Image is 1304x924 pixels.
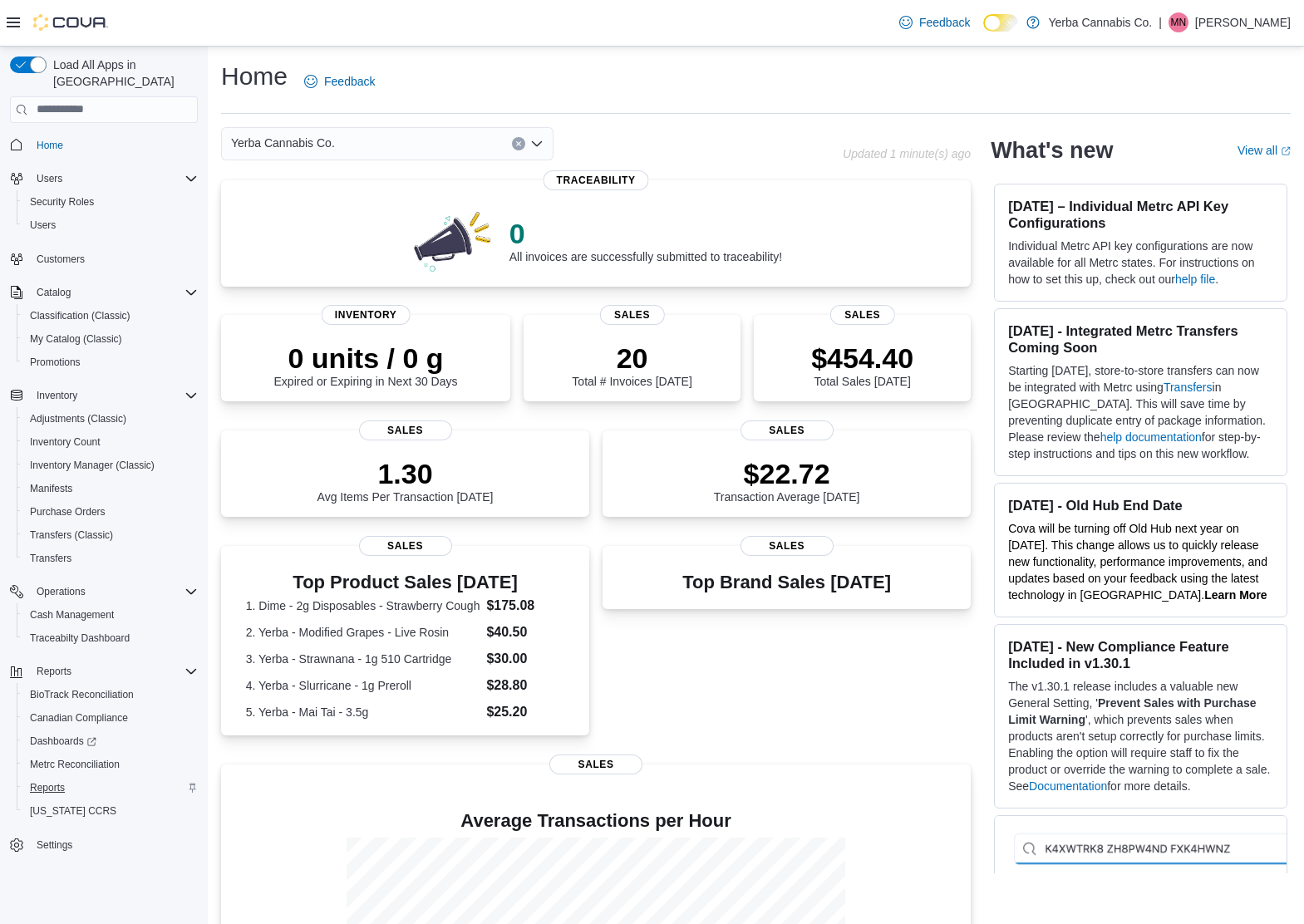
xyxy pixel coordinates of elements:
span: Inventory Count [30,435,101,449]
a: Dashboards [23,731,103,751]
p: 0 units / 0 g [274,342,458,375]
button: [US_STATE] CCRS [17,799,204,823]
span: Dashboards [23,731,198,751]
button: Customers [3,247,204,271]
span: Transfers [30,552,71,565]
span: Settings [30,834,198,855]
a: Dashboards [17,730,204,753]
span: Users [30,219,56,232]
a: Reports [23,778,71,798]
span: Sales [359,536,452,556]
span: Transfers [23,548,198,568]
span: Catalog [30,283,198,302]
span: Security Roles [30,195,94,209]
p: 20 [572,342,691,375]
span: Sales [549,754,642,774]
button: Metrc Reconciliation [17,753,204,776]
span: Home [37,139,63,152]
span: Washington CCRS [23,801,198,821]
span: Cash Management [30,608,114,622]
dd: $30.00 [486,649,564,669]
span: Sales [741,420,834,440]
span: Inventory [322,305,411,325]
dt: 1. Dime - 2g Disposables - Strawberry Cough [246,597,480,614]
a: Traceabilty Dashboard [23,628,136,648]
a: help documentation [1100,430,1202,444]
span: Manifests [23,479,198,499]
button: Settings [3,833,204,857]
div: All invoices are successfully submitted to traceability! [509,217,782,263]
button: Clear input [512,137,525,150]
span: Adjustments (Classic) [23,409,198,429]
a: Security Roles [23,192,101,212]
span: Operations [30,582,198,602]
span: Inventory [30,386,198,405]
span: My Catalog (Classic) [30,332,122,346]
dd: $28.80 [486,676,564,695]
a: Inventory Manager (Classic) [23,455,161,475]
span: Metrc Reconciliation [30,758,120,771]
button: Transfers [17,547,204,570]
p: Updated 1 minute(s) ago [843,147,971,160]
span: Reports [30,781,65,794]
a: Users [23,215,62,235]
button: Inventory Count [17,430,204,454]
span: MN [1171,12,1187,32]
a: Transfers [1164,381,1213,394]
span: Reports [30,661,198,681]
div: Michael Nezi [1169,12,1188,32]
span: Canadian Compliance [23,708,198,728]
button: Users [3,167,204,190]
span: Promotions [23,352,198,372]
h3: Top Product Sales [DATE] [246,573,565,592]
a: Feedback [298,65,381,98]
p: The v1.30.1 release includes a valuable new General Setting, ' ', which prevents sales when produ... [1008,678,1273,794]
span: Cash Management [23,605,198,625]
button: Classification (Classic) [17,304,204,327]
button: Cash Management [17,603,204,627]
h1: Home [221,60,288,93]
button: Inventory [30,386,84,405]
p: [PERSON_NAME] [1195,12,1291,32]
span: Inventory Manager (Classic) [23,455,198,475]
span: Promotions [30,356,81,369]
span: Reports [37,665,71,678]
dt: 3. Yerba - Strawnana - 1g 510 Cartridge [246,651,480,667]
a: Manifests [23,479,79,499]
a: Cash Management [23,605,121,625]
a: Classification (Classic) [23,306,137,326]
h3: [DATE] – Individual Metrc API Key Configurations [1008,198,1273,231]
span: Users [30,169,198,189]
nav: Complex example [10,126,198,901]
span: Transfers (Classic) [30,528,113,542]
div: Avg Items Per Transaction [DATE] [317,457,494,504]
span: Metrc Reconciliation [23,754,198,774]
button: Operations [3,580,204,603]
span: Cova will be turning off Old Hub next year on [DATE]. This change allows us to quickly release ne... [1008,522,1267,602]
a: Home [30,135,70,155]
span: Classification (Classic) [30,309,130,322]
button: BioTrack Reconciliation [17,683,204,706]
button: Transfers (Classic) [17,523,204,547]
button: Inventory Manager (Classic) [17,454,204,477]
button: Reports [30,661,78,681]
span: Load All Apps in [GEOGRAPHIC_DATA] [47,57,198,90]
h4: Average Transactions per Hour [234,811,957,831]
button: Reports [17,776,204,799]
p: | [1159,12,1162,32]
a: Promotions [23,352,87,372]
button: Canadian Compliance [17,706,204,730]
a: Documentation [1029,779,1107,793]
span: Customers [30,248,198,269]
div: Expired or Expiring in Next 30 Days [274,342,458,388]
button: Inventory [3,384,204,407]
a: Inventory Count [23,432,107,452]
p: 1.30 [317,457,494,490]
strong: Learn More [1204,588,1267,602]
p: 0 [509,217,782,250]
dd: $175.08 [486,596,564,616]
button: Manifests [17,477,204,500]
a: My Catalog (Classic) [23,329,129,349]
span: Transfers (Classic) [23,525,198,545]
div: Total # Invoices [DATE] [572,342,691,388]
